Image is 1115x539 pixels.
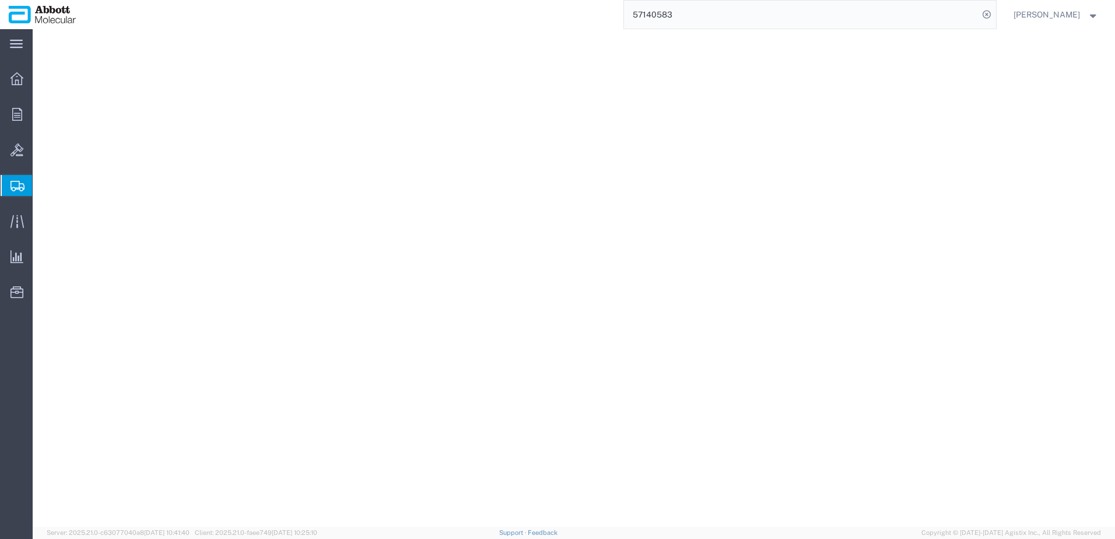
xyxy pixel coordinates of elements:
button: [PERSON_NAME] [1013,8,1099,22]
span: Copyright © [DATE]-[DATE] Agistix Inc., All Rights Reserved [921,528,1101,538]
a: Support [499,529,528,536]
span: [DATE] 10:25:10 [272,529,317,536]
input: Search for shipment number, reference number [624,1,979,29]
span: Client: 2025.21.0-faee749 [195,529,317,536]
span: Raza Khan [1014,8,1080,21]
span: [DATE] 10:41:40 [144,529,190,536]
span: Server: 2025.21.0-c63077040a8 [47,529,190,536]
iframe: FS Legacy Container [33,29,1115,527]
a: Feedback [528,529,557,536]
img: logo [8,6,76,23]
